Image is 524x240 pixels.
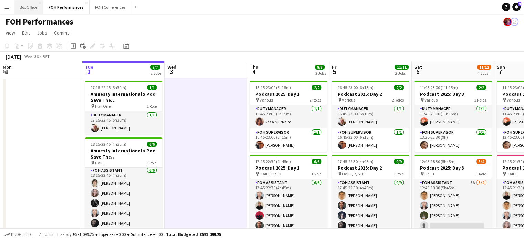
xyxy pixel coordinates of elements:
[167,64,176,70] span: Wed
[338,159,373,164] span: 17:45-22:30 (4h45m)
[414,128,492,152] app-card-role: FOH Supervisor1/113:30-22:30 (9h)[PERSON_NAME]
[95,160,105,165] span: Hall 1
[90,0,131,14] button: FOH Conferences
[395,70,408,76] div: 2 Jobs
[394,159,404,164] span: 9/9
[414,165,492,171] h3: Podcast 2025: Day 3
[332,165,409,171] h3: Podcast 2025: Day 2
[255,159,291,164] span: 17:45-22:30 (4h45m)
[151,70,161,76] div: 2 Jobs
[260,171,281,176] span: Hall 1, Hall 2
[414,105,492,128] app-card-role: Duty Manager1/111:45-23:00 (11h15m)[PERSON_NAME]
[332,105,409,128] app-card-role: Duty Manager1/116:45-23:00 (6h15m)[PERSON_NAME]
[85,81,162,135] app-job-card: 17:15-22:45 (5h30m)1/1Amnesty International x Pod Save The [GEOGRAPHIC_DATA] Hall One1 RoleDuty M...
[315,65,325,70] span: 8/8
[342,171,364,176] span: Hall 1, 2, STP
[477,65,491,70] span: 11/12
[6,53,21,60] div: [DATE]
[250,91,327,97] h3: Podcast 2025: Day 1
[414,179,492,232] app-card-role: FOH Assistant3A3/412:45-18:30 (5h45m)[PERSON_NAME][PERSON_NAME][PERSON_NAME]
[338,85,373,90] span: 16:45-23:00 (6h15m)
[250,105,327,128] app-card-role: Duty Manager1/116:45-23:00 (6h15m)Rasa Niurkaite
[166,232,221,237] span: Total Budgeted £591 099.25
[420,85,458,90] span: 11:45-23:00 (11h15m)
[250,64,258,70] span: Thu
[332,64,338,70] span: Fri
[424,171,434,176] span: Hall 1
[518,2,521,6] span: 9
[85,91,162,103] h3: Amnesty International x Pod Save The [GEOGRAPHIC_DATA]
[420,159,456,164] span: 12:45-18:30 (5h45m)
[424,97,438,103] span: Various
[6,17,73,27] h1: FOH Performances
[392,97,404,103] span: 2 Roles
[54,30,70,36] span: Comms
[166,68,176,76] span: 3
[250,81,327,152] app-job-card: 16:45-23:00 (6h15m)2/2Podcast 2025: Day 1 Various2 RolesDuty Manager1/116:45-23:00 (6h15m)Rasa Ni...
[14,0,43,14] button: Box Office
[255,85,291,90] span: 16:45-23:00 (6h15m)
[507,97,520,103] span: Various
[34,28,50,37] a: Jobs
[43,0,90,14] button: FOH Performances
[510,18,518,26] app-user-avatar: Visitor Services
[60,232,221,237] div: Salary £591 099.25 + Expenses £0.00 + Subsistence £0.00 =
[85,64,93,70] span: Tue
[85,147,162,160] h3: Amnesty International x Pod Save The [GEOGRAPHIC_DATA]
[38,232,54,237] span: All jobs
[310,97,321,103] span: 2 Roles
[250,128,327,152] app-card-role: FOH Supervisor1/116:45-23:00 (6h15m)[PERSON_NAME]
[474,97,486,103] span: 2 Roles
[315,70,326,76] div: 2 Jobs
[23,54,40,59] span: Week 36
[332,91,409,97] h3: Podcast 2025: Day 2
[250,165,327,171] h3: Podcast 2025: Day 1
[37,30,47,36] span: Jobs
[312,85,321,90] span: 2/2
[91,85,126,90] span: 17:15-22:45 (5h30m)
[496,68,505,76] span: 7
[3,28,18,37] a: View
[95,104,111,109] span: Hall One
[85,137,162,240] app-job-card: 18:15-22:45 (4h30m)6/6Amnesty International x Pod Save The [GEOGRAPHIC_DATA] Hall 11 RoleFOH Assi...
[91,142,126,147] span: 18:15-22:45 (4h30m)
[503,18,512,26] app-user-avatar: Frazer Mclean
[332,81,409,152] app-job-card: 16:45-23:00 (6h15m)2/2Podcast 2025: Day 2 Various2 RolesDuty Manager1/116:45-23:00 (6h15m)[PERSON...
[147,142,157,147] span: 6/6
[507,171,517,176] span: Hall 1
[51,28,72,37] a: Comms
[3,64,12,70] span: Mon
[312,159,321,164] span: 6/6
[260,97,273,103] span: Various
[147,160,157,165] span: 1 Role
[414,64,422,70] span: Sat
[476,171,486,176] span: 1 Role
[43,54,50,59] div: BST
[394,171,404,176] span: 1 Role
[84,68,93,76] span: 2
[476,159,486,164] span: 3/4
[147,85,157,90] span: 1/1
[85,111,162,135] app-card-role: Duty Manager1/117:15-22:45 (5h30m)[PERSON_NAME]
[6,30,15,36] span: View
[147,104,157,109] span: 1 Role
[414,81,492,152] app-job-card: 11:45-23:00 (11h15m)2/2Podcast 2025: Day 3 Various2 RolesDuty Manager1/111:45-23:00 (11h15m)[PERS...
[85,166,162,240] app-card-role: FOH Assistant6/618:15-22:45 (4h30m)[PERSON_NAME][PERSON_NAME][PERSON_NAME][PERSON_NAME][PERSON_NA...
[394,85,404,90] span: 2/2
[22,30,30,36] span: Edit
[414,155,492,232] app-job-card: 12:45-18:30 (5h45m)3/4Podcast 2025: Day 3 Hall 11 RoleFOH Assistant3A3/412:45-18:30 (5h45m)[PERSO...
[395,65,409,70] span: 11/11
[512,3,521,11] a: 9
[476,85,486,90] span: 2/2
[413,68,422,76] span: 6
[414,91,492,97] h3: Podcast 2025: Day 3
[497,64,505,70] span: Sun
[2,68,12,76] span: 1
[150,65,160,70] span: 7/7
